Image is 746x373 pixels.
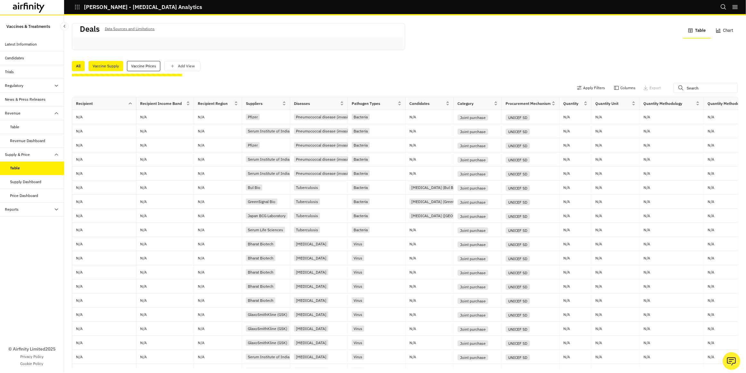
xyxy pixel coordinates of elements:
[246,354,291,360] div: Serum Institute of India
[60,22,69,30] button: Close Sidebar
[595,270,602,274] p: N/A
[563,200,570,204] p: N/A
[457,256,488,262] div: Joint purchase
[563,242,570,246] p: N/A
[643,214,650,218] p: N/A
[294,340,328,346] div: [MEDICAL_DATA]
[294,311,328,318] div: [MEDICAL_DATA]
[140,129,147,133] p: N/A
[643,186,650,190] p: N/A
[595,214,602,218] p: N/A
[294,142,355,148] div: Pneumococcal disease (invasive)
[140,355,147,359] p: N/A
[140,242,147,246] p: N/A
[246,170,291,176] div: Serum Institute of India
[457,284,488,290] div: Joint purchase
[294,297,328,303] div: [MEDICAL_DATA]
[140,299,147,302] p: N/A
[5,97,46,102] div: News & Press Releases
[76,341,83,345] p: N/A
[76,256,83,260] p: N/A
[563,313,570,317] p: N/A
[76,284,83,288] p: N/A
[409,256,416,260] p: N/A
[643,143,650,147] p: N/A
[352,241,364,247] div: Virus
[643,200,650,204] p: N/A
[595,157,602,161] p: N/A
[708,270,714,274] p: N/A
[294,170,355,176] div: Pneumococcal disease (invasive)
[198,172,205,175] p: N/A
[708,242,714,246] p: N/A
[198,270,205,274] p: N/A
[457,312,488,318] div: Joint purchase
[352,311,364,318] div: Virus
[246,156,291,162] div: Serum Institute of India
[198,101,228,106] div: Recipient Region
[140,327,147,331] p: N/A
[198,228,205,232] p: N/A
[409,143,416,147] p: N/A
[506,284,530,290] div: UNICEF SD
[708,284,714,288] p: N/A
[409,242,416,246] p: N/A
[643,129,650,133] p: N/A
[352,283,364,289] div: Virus
[457,227,488,233] div: Joint purchase
[650,86,661,90] p: Export
[76,313,83,317] p: N/A
[10,165,20,171] div: Table
[352,326,364,332] div: Virus
[352,354,364,360] div: Virus
[198,355,205,359] p: N/A
[84,4,202,10] p: [PERSON_NAME] - [MEDICAL_DATA] Analytics
[10,179,42,185] div: Supply Dashboard
[294,227,320,233] div: Tuberculosis
[506,101,551,106] div: Procurement Mechanism
[246,199,277,205] div: GreenSignal Bio
[563,284,570,288] p: N/A
[140,228,147,232] p: N/A
[294,184,320,191] div: Tuberculosis
[708,228,714,232] p: N/A
[409,327,416,331] p: N/A
[352,213,370,219] div: Bacteria
[563,101,578,106] div: Quantity
[563,256,570,260] p: N/A
[246,340,289,346] div: GlaxoSmithKline (GSK)
[294,213,320,219] div: Tuberculosis
[708,341,714,345] p: N/A
[506,143,530,149] div: UNICEF SD
[140,172,147,175] p: N/A
[246,213,288,219] div: Japan BCG Laboratory
[643,101,682,106] div: Quantity Methodology
[140,115,147,119] p: N/A
[246,297,275,303] div: Bharat Biotech
[595,143,602,147] p: N/A
[352,340,364,346] div: Virus
[457,340,488,346] div: Joint purchase
[76,172,83,175] p: N/A
[506,354,530,360] div: UNICEF SD
[595,101,618,106] div: Quantity Unit
[708,157,714,161] p: N/A
[595,115,602,119] p: N/A
[294,255,328,261] div: [MEDICAL_DATA]
[506,270,530,276] div: UNICEF SD
[643,172,650,175] p: N/A
[178,64,195,68] p: Add View
[409,199,475,205] div: [MEDICAL_DATA] (GreenSignal Bio)
[409,228,416,232] p: N/A
[140,214,147,218] p: N/A
[409,213,513,219] div: [MEDICAL_DATA] ([GEOGRAPHIC_DATA] BCG Laboratory)
[643,83,661,93] button: Export
[76,143,83,147] p: N/A
[708,129,714,133] p: N/A
[506,312,530,318] div: UNICEF SD
[563,270,570,274] p: N/A
[708,200,714,204] p: N/A
[76,115,83,119] p: N/A
[294,241,328,247] div: [MEDICAL_DATA]
[595,327,602,331] p: N/A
